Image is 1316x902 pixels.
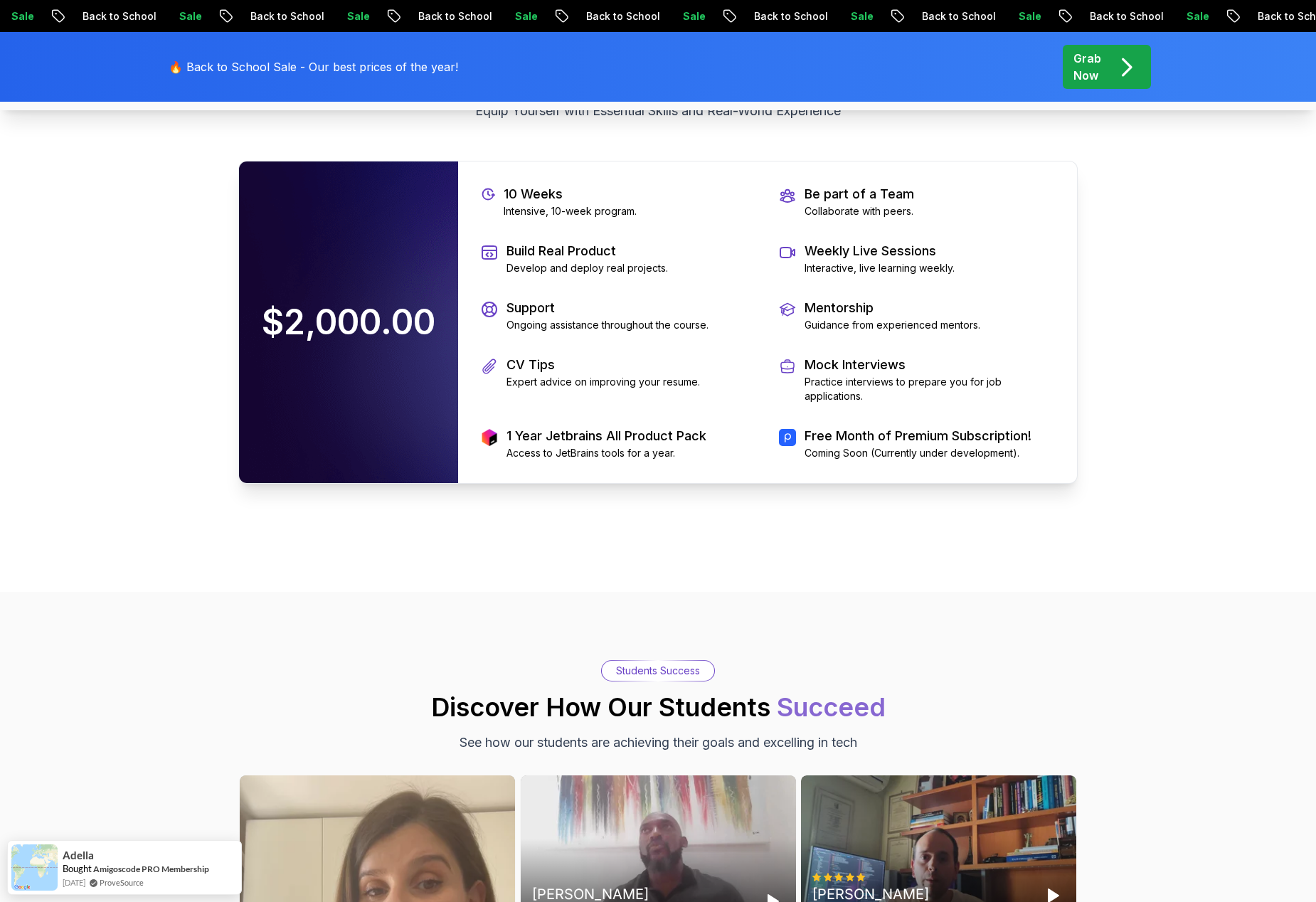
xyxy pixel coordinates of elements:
p: Free Month of Premium Subscription! [805,426,1031,446]
span: [DATE] [63,876,85,888]
p: 1 Year Jetbrains All Product Pack [506,426,706,446]
span: Adella [63,849,94,861]
p: Guidance from experienced mentors. [805,318,980,332]
p: Be part of a Team [805,184,914,204]
p: 10 Weeks [504,184,637,204]
p: CV Tips [506,355,700,375]
p: $2,000.00 [248,291,450,354]
p: Develop and deploy real projects. [506,261,668,275]
img: jetbrains logo [481,429,498,446]
img: provesource social proof notification image [11,844,58,891]
p: Sale [983,9,1029,23]
p: Weekly Live Sessions [805,241,955,261]
p: Back to School [551,9,647,23]
p: Back to School [886,9,983,23]
p: Back to School [718,9,815,23]
p: Students Success [616,664,700,678]
p: Grab Now [1073,50,1101,84]
p: Sale [815,9,861,23]
p: Expert advice on improving your resume. [506,375,700,389]
p: Collaborate with peers. [805,204,914,218]
p: See how our students are achieving their goals and excelling in tech [460,733,857,753]
p: Back to School [383,9,479,23]
p: Sale [647,9,693,23]
p: Intensive, 10-week program. [504,204,637,218]
p: Build Real Product [506,241,668,261]
p: Back to School [47,9,144,23]
p: Practice interviews to prepare you for job applications. [805,375,1054,403]
p: Mock Interviews [805,355,1054,375]
p: Interactive, live learning weekly. [805,261,955,275]
p: Access to JetBrains tools for a year. [506,446,706,460]
span: Succeed [777,691,886,723]
p: Equip Yourself with Essential Skills and Real-World Experience [419,101,897,121]
p: Sale [312,9,357,23]
p: Back to School [215,9,312,23]
p: Sale [479,9,525,23]
a: Amigoscode PRO Membership [93,863,209,875]
p: Ongoing assistance throughout the course. [506,318,709,332]
p: Back to School [1054,9,1151,23]
p: 🔥 Back to School Sale - Our best prices of the year! [169,58,458,75]
p: Sale [1151,9,1196,23]
h2: Discover How Our Students [431,693,886,721]
p: Mentorship [805,298,980,318]
p: Sale [144,9,189,23]
p: Coming Soon (Currently under development). [805,446,1031,460]
p: Support [506,298,709,318]
span: Bought [63,863,92,874]
a: ProveSource [100,876,144,888]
